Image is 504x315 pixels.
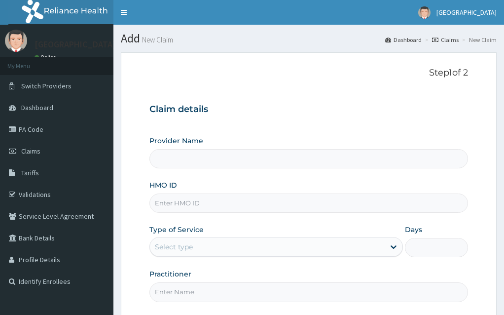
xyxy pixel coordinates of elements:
[432,36,459,44] a: Claims
[418,6,431,19] img: User Image
[460,36,497,44] li: New Claim
[149,269,191,279] label: Practitioner
[436,8,497,17] span: [GEOGRAPHIC_DATA]
[5,30,27,52] img: User Image
[155,242,193,252] div: Select type
[35,54,58,61] a: Online
[149,68,468,79] p: Step 1 of 2
[149,180,177,190] label: HMO ID
[35,40,116,49] p: [GEOGRAPHIC_DATA]
[21,168,39,177] span: Tariffs
[385,36,422,44] a: Dashboard
[140,36,173,43] small: New Claim
[121,32,497,45] h1: Add
[149,225,204,235] label: Type of Service
[149,194,468,213] input: Enter HMO ID
[21,147,40,156] span: Claims
[149,136,203,146] label: Provider Name
[21,103,53,112] span: Dashboard
[405,225,422,235] label: Days
[149,282,468,302] input: Enter Name
[149,104,468,115] h3: Claim details
[21,81,72,90] span: Switch Providers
